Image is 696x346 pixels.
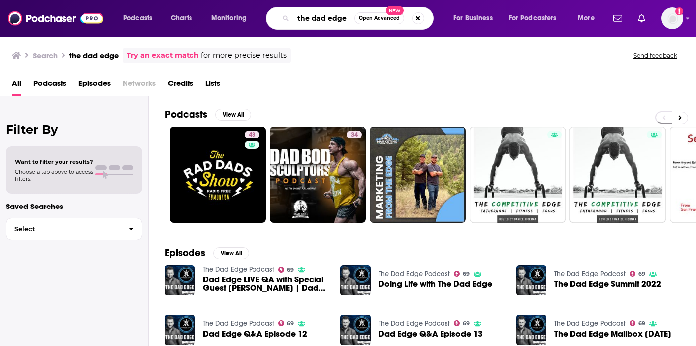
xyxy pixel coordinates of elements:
span: Choose a tab above to access filters. [15,168,93,182]
h2: Podcasts [165,108,207,121]
a: Show notifications dropdown [609,10,626,27]
button: Send feedback [631,51,680,60]
a: The Dad Edge Podcast [379,270,450,278]
span: 69 [638,321,645,326]
span: 69 [287,268,294,272]
span: New [386,6,404,15]
img: Dad Edge Q&A Episode 12 [165,315,195,345]
span: Want to filter your results? [15,158,93,165]
button: open menu [204,10,259,26]
button: Open AdvancedNew [354,12,404,24]
a: The Dad Edge Podcast [203,265,274,274]
h3: Search [33,51,58,60]
span: Dad Edge LIVE QA with Special Guest [PERSON_NAME] | Dad Edge Live QA Mastermind [203,276,329,292]
a: The Dad Edge Podcast [379,319,450,328]
a: The Dad Edge Summit 2022 [554,280,661,288]
a: All [12,75,21,96]
span: Open Advanced [359,16,400,21]
a: Show notifications dropdown [634,10,649,27]
span: 43 [249,130,255,140]
button: open menu [116,10,165,26]
span: For Business [453,11,493,25]
span: for more precise results [201,50,287,61]
button: open menu [503,10,571,26]
h3: the dad edge [69,51,119,60]
a: Podcasts [33,75,66,96]
button: View All [213,247,249,259]
a: Episodes [78,75,111,96]
img: Dad Edge LIVE QA with Special Guest Ethan Hagner | Dad Edge Live QA Mastermind [165,265,195,295]
span: 69 [638,272,645,276]
a: Doing Life with The Dad Edge [379,280,492,288]
img: Podchaser - Follow, Share and Rate Podcasts [8,9,103,28]
button: View All [215,109,251,121]
span: More [578,11,595,25]
button: Select [6,218,142,240]
a: 69 [278,320,294,326]
a: Dad Edge Q&A Episode 13 [379,330,483,338]
span: 69 [463,321,470,326]
a: 43 [170,127,266,223]
button: open menu [571,10,607,26]
span: 69 [287,321,294,326]
a: 69 [630,271,645,277]
h2: Episodes [165,247,205,259]
a: Credits [168,75,193,96]
svg: Add a profile image [675,7,683,15]
a: EpisodesView All [165,247,249,259]
a: 43 [245,131,259,138]
span: Select [6,226,121,232]
a: 69 [278,267,294,273]
a: 69 [454,271,470,277]
h2: Filter By [6,122,142,137]
a: The Dad Edge Podcast [554,270,626,278]
button: Show profile menu [661,7,683,29]
span: Logged in as megcassidy [661,7,683,29]
a: Dad Edge LIVE QA with Special Guest Ethan Hagner | Dad Edge Live QA Mastermind [203,276,329,292]
img: Doing Life with The Dad Edge [340,265,371,295]
span: Charts [171,11,192,25]
input: Search podcasts, credits, & more... [293,10,354,26]
a: 69 [454,320,470,326]
img: The Dad Edge Summit 2022 [516,265,547,295]
span: 69 [463,272,470,276]
a: Charts [164,10,198,26]
button: open menu [446,10,505,26]
a: The Dad Edge Mailbox January 2021 [554,330,671,338]
a: Lists [205,75,220,96]
span: Monitoring [211,11,247,25]
a: Try an exact match [127,50,199,61]
a: 69 [630,320,645,326]
a: Dad Edge Q&A Episode 12 [203,330,307,338]
a: 34 [270,127,366,223]
span: 34 [351,130,358,140]
img: User Profile [661,7,683,29]
a: The Dad Edge Podcast [554,319,626,328]
img: Dad Edge Q&A Episode 13 [340,315,371,345]
p: Saved Searches [6,202,142,211]
span: The Dad Edge Mailbox [DATE] [554,330,671,338]
img: The Dad Edge Mailbox January 2021 [516,315,547,345]
a: 34 [347,131,362,138]
span: For Podcasters [509,11,557,25]
a: The Dad Edge Podcast [203,319,274,328]
span: Networks [123,75,156,96]
a: PodcastsView All [165,108,251,121]
div: Search podcasts, credits, & more... [275,7,443,30]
